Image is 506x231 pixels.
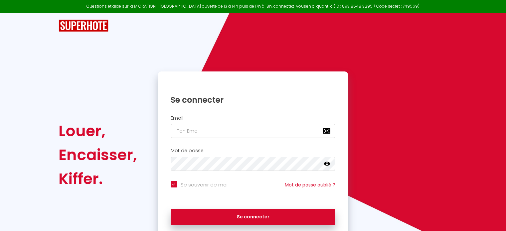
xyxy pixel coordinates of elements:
[59,167,137,191] div: Kiffer.
[59,119,137,143] div: Louer,
[171,209,336,225] button: Se connecter
[59,143,137,167] div: Encaisser,
[59,20,108,32] img: SuperHote logo
[171,95,336,105] h1: Se connecter
[285,181,335,188] a: Mot de passe oublié ?
[171,124,336,138] input: Ton Email
[306,3,334,9] a: en cliquant ici
[171,148,336,154] h2: Mot de passe
[171,115,336,121] h2: Email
